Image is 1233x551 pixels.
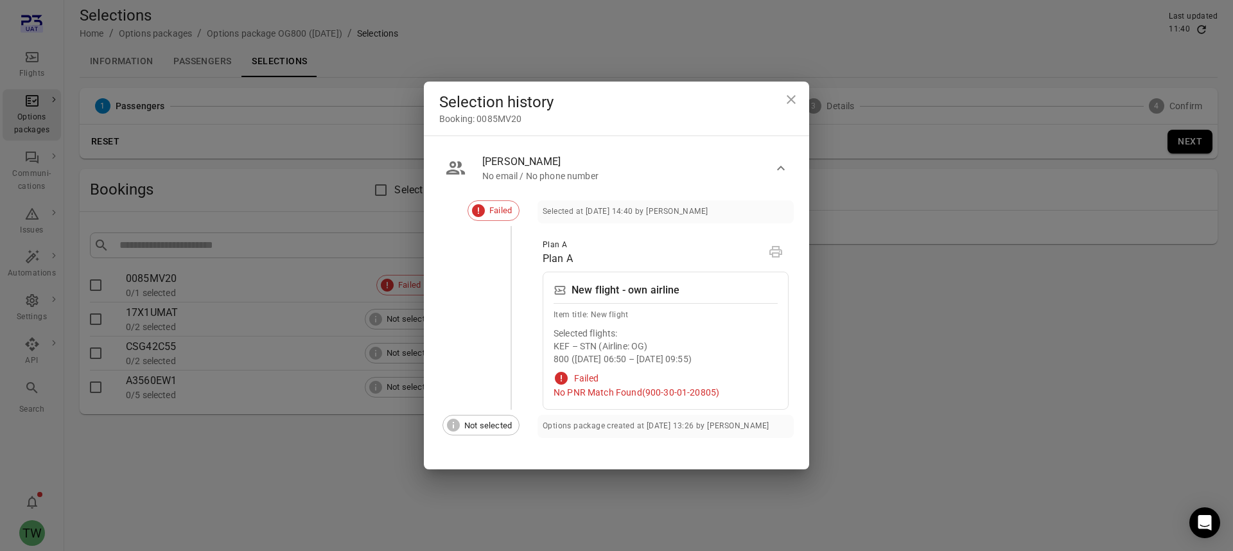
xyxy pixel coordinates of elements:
[439,146,794,190] button: [PERSON_NAME]No email / No phone number
[572,283,680,298] div: New flight - own airline
[457,419,519,432] span: Not selected
[763,239,789,267] span: There are no Selected or Resolved Items to print
[1189,507,1220,538] div: Open Intercom Messenger
[439,92,794,112] div: Selection history
[482,170,773,182] div: No email / No phone number
[543,239,573,252] div: Plan A
[554,327,778,340] div: Selected flights:
[554,340,778,353] div: KEF – STN (Airline: OG)
[554,353,778,365] div: 800 ([DATE] 06:50 – [DATE] 09:55)
[543,251,573,267] div: Plan A
[482,154,773,170] div: [PERSON_NAME]
[439,190,794,459] div: [PERSON_NAME]No email / No phone number
[554,309,778,322] div: Item title: New flight
[574,372,599,385] div: Failed
[778,87,804,112] button: Close dialog
[482,204,519,217] span: Failed
[439,112,794,125] div: Booking: 0085MV20
[543,420,769,433] div: Options package created at [DATE] 13:26 by [PERSON_NAME]
[543,206,708,218] div: Selected at [DATE] 14:40 by [PERSON_NAME]
[554,386,778,399] div: No PNR Match Found(900-30-01-20805)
